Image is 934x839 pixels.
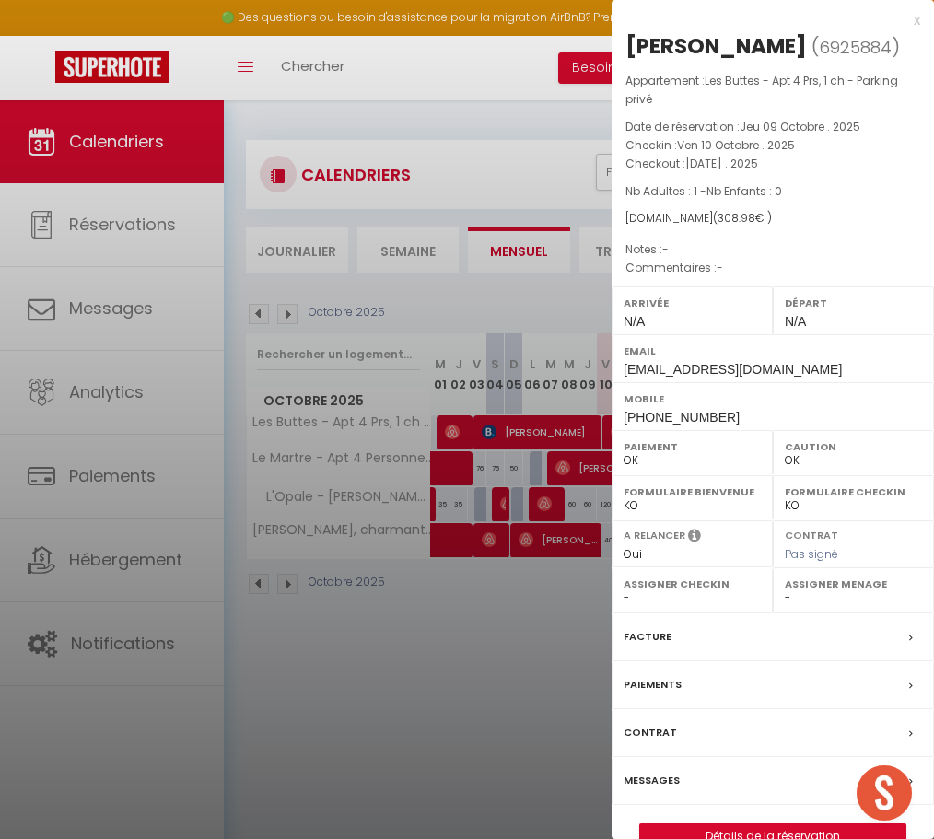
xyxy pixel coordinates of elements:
[625,259,920,277] p: Commentaires :
[624,528,685,543] label: A relancer
[740,119,860,134] span: Jeu 09 Octobre . 2025
[612,9,920,31] div: x
[785,314,806,329] span: N/A
[685,156,758,171] span: [DATE] . 2025
[713,210,772,226] span: ( € )
[718,210,755,226] span: 308.98
[785,528,838,540] label: Contrat
[819,36,892,59] span: 6925884
[625,210,920,227] div: [DOMAIN_NAME]
[624,362,842,377] span: [EMAIL_ADDRESS][DOMAIN_NAME]
[625,31,807,61] div: [PERSON_NAME]
[785,294,922,312] label: Départ
[625,118,920,136] p: Date de réservation :
[624,294,761,312] label: Arrivée
[662,241,669,257] span: -
[785,437,922,456] label: Caution
[706,183,782,199] span: Nb Enfants : 0
[624,723,677,742] label: Contrat
[625,72,920,109] p: Appartement :
[625,183,782,199] span: Nb Adultes : 1 -
[624,314,645,329] span: N/A
[857,765,912,821] div: Ouvrir le chat
[624,771,680,790] label: Messages
[717,260,723,275] span: -
[624,437,761,456] label: Paiement
[625,155,920,173] p: Checkout :
[785,483,922,501] label: Formulaire Checkin
[677,137,795,153] span: Ven 10 Octobre . 2025
[688,528,701,548] i: Sélectionner OUI si vous souhaiter envoyer les séquences de messages post-checkout
[624,483,761,501] label: Formulaire Bienvenue
[785,575,922,593] label: Assigner Menage
[625,136,920,155] p: Checkin :
[625,240,920,259] p: Notes :
[785,546,838,562] span: Pas signé
[624,410,740,425] span: [PHONE_NUMBER]
[624,342,922,360] label: Email
[811,34,900,60] span: ( )
[624,390,922,408] label: Mobile
[624,675,682,694] label: Paiements
[625,73,898,107] span: Les Buttes - Apt 4 Prs, 1 ch - Parking privé
[624,575,761,593] label: Assigner Checkin
[624,627,671,647] label: Facture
